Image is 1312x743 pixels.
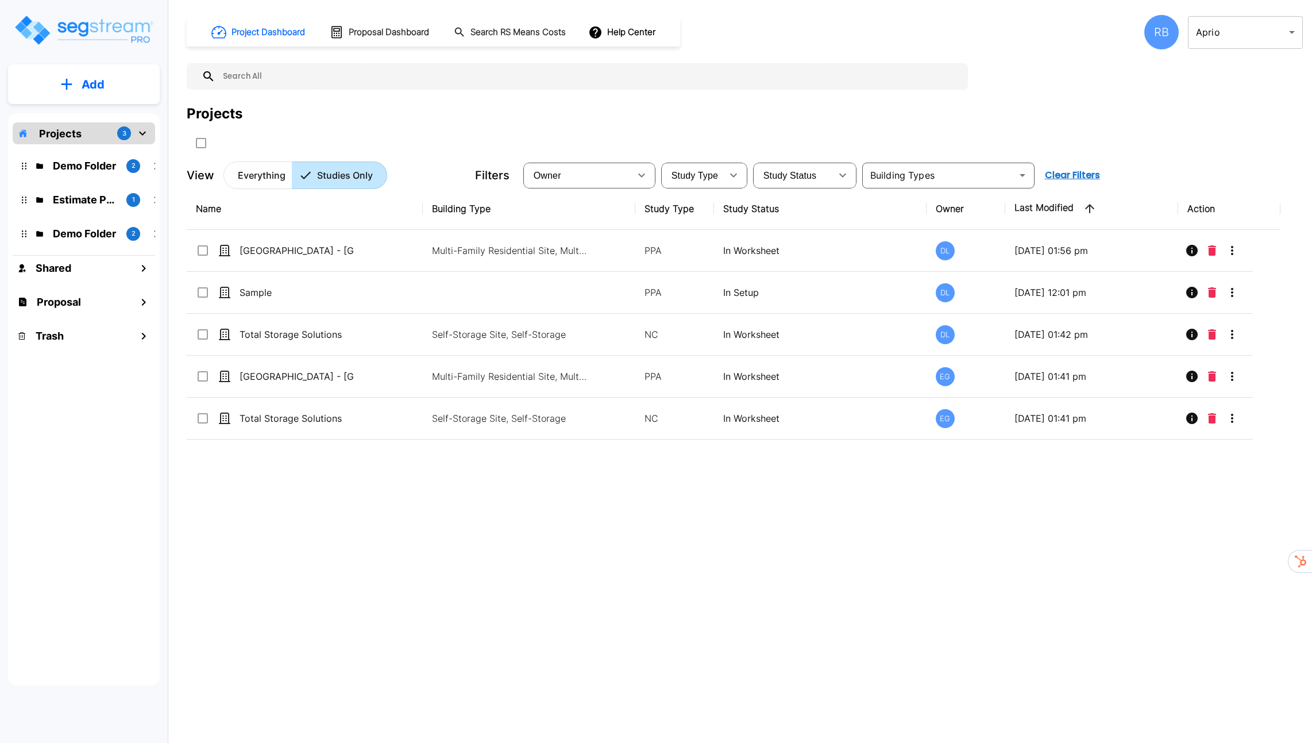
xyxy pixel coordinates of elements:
p: [DATE] 01:41 pm [1014,411,1169,425]
p: NC [645,328,705,341]
p: Filters [475,167,510,184]
button: More-Options [1221,239,1244,262]
p: [DATE] 01:56 pm [1014,244,1169,257]
p: PPA [645,286,705,299]
button: Info [1180,239,1203,262]
img: Logo [13,14,154,47]
button: More-Options [1221,281,1244,304]
button: More-Options [1221,365,1244,388]
div: DL [936,241,955,260]
p: Total Storage Solutions [240,411,354,425]
p: Add [82,76,105,93]
button: Open [1014,167,1031,183]
p: In Worksheet [723,328,917,341]
button: Delete [1203,281,1221,304]
p: 2 [132,229,136,238]
p: [DATE] 12:01 pm [1014,286,1169,299]
p: PPA [645,244,705,257]
button: Info [1180,323,1203,346]
button: Search RS Means Costs [449,21,572,44]
span: Owner [534,171,561,180]
h1: Shared [36,260,71,276]
th: Owner [927,188,1005,230]
div: DL [936,325,955,344]
button: Delete [1203,407,1221,430]
button: Project Dashboard [207,20,311,45]
p: [GEOGRAPHIC_DATA] - [GEOGRAPHIC_DATA] [240,369,354,383]
th: Last Modified [1005,188,1178,230]
div: RB [1144,15,1179,49]
input: Search All [215,63,962,90]
button: Add [8,68,160,101]
p: Projects [39,126,82,141]
h1: Proposal [37,294,81,310]
input: Building Types [866,167,1012,183]
button: Delete [1203,365,1221,388]
div: Platform [223,161,387,189]
h1: Trash [36,328,64,344]
div: DL [936,283,955,302]
p: Self-Storage Site, Self-Storage [432,328,587,341]
button: Studies Only [292,161,387,189]
button: Everything [223,161,292,189]
p: Multi-Family Residential Site, Multi-Family Residential [432,244,587,257]
button: Help Center [586,21,660,43]
p: PPA [645,369,705,383]
p: Multi-Family Residential Site, Multi-Family Residential [432,369,587,383]
button: Info [1180,365,1203,388]
span: Study Status [763,171,817,180]
button: Delete [1203,239,1221,262]
span: Study Type [672,171,718,180]
button: More-Options [1221,407,1244,430]
p: [GEOGRAPHIC_DATA] - [GEOGRAPHIC_DATA] [240,244,354,257]
div: Select [526,159,630,191]
p: Demo Folder [53,158,117,174]
button: More-Options [1221,323,1244,346]
h1: Proposal Dashboard [349,26,429,39]
p: Estimate Property [53,192,117,207]
p: View [187,167,214,184]
h1: Project Dashboard [231,26,305,39]
p: Aprio [1196,25,1284,39]
p: 3 [122,129,126,138]
div: Select [755,159,831,191]
p: Self-Storage Site, Self-Storage [432,411,587,425]
p: NC [645,411,705,425]
h1: Search RS Means Costs [470,26,566,39]
p: In Worksheet [723,369,917,383]
p: In Worksheet [723,411,917,425]
button: Proposal Dashboard [325,20,435,44]
p: Total Storage Solutions [240,328,354,341]
button: Delete [1203,323,1221,346]
p: [DATE] 01:42 pm [1014,328,1169,341]
p: In Setup [723,286,917,299]
p: Everything [238,168,285,182]
p: Sample [240,286,354,299]
button: Info [1180,281,1203,304]
th: Study Status [714,188,927,230]
div: Select [663,159,722,191]
p: Demo Folder [53,226,117,241]
p: [DATE] 01:41 pm [1014,369,1169,383]
th: Action [1178,188,1280,230]
p: 1 [132,195,135,205]
button: Info [1180,407,1203,430]
p: Studies Only [317,168,373,182]
p: 2 [132,161,136,171]
th: Building Type [423,188,635,230]
div: EG [936,367,955,386]
div: Projects [187,103,242,124]
th: Name [187,188,423,230]
div: EG [936,409,955,428]
th: Study Type [635,188,714,230]
p: In Worksheet [723,244,917,257]
button: SelectAll [190,132,213,155]
button: Clear Filters [1040,164,1105,187]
